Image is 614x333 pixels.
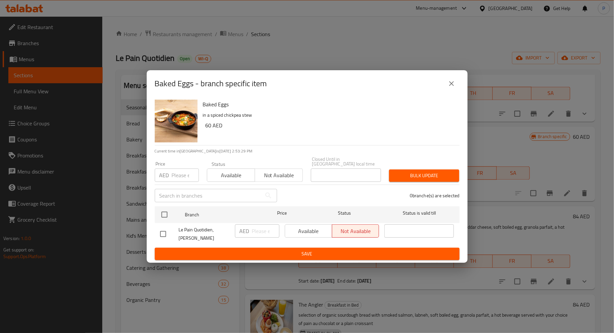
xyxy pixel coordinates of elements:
[394,172,454,180] span: Bulk update
[206,121,454,130] h6: 60 AED
[203,111,454,119] p: in a spiced chickpea stew
[155,78,267,89] h2: Baked Eggs - branch specific item
[155,248,460,260] button: Save
[203,100,454,109] h6: Baked Eggs
[207,169,255,182] button: Available
[159,171,169,179] p: AED
[258,171,300,180] span: Not available
[155,148,460,154] p: Current time in [GEOGRAPHIC_DATA] is [DATE] 2:53:29 PM
[252,224,279,238] input: Please enter price
[155,189,262,202] input: Search in branches
[155,100,198,142] img: Baked Eggs
[160,250,454,258] span: Save
[310,209,379,217] span: Status
[179,226,230,242] span: Le Pain Quotidien, [PERSON_NAME]
[444,76,460,92] button: close
[210,171,252,180] span: Available
[260,209,304,217] span: Price
[240,227,249,235] p: AED
[172,169,199,182] input: Please enter price
[410,192,460,199] p: 0 branche(s) are selected
[255,169,303,182] button: Not available
[185,211,254,219] span: Branch
[384,209,454,217] span: Status is valid till
[389,170,459,182] button: Bulk update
